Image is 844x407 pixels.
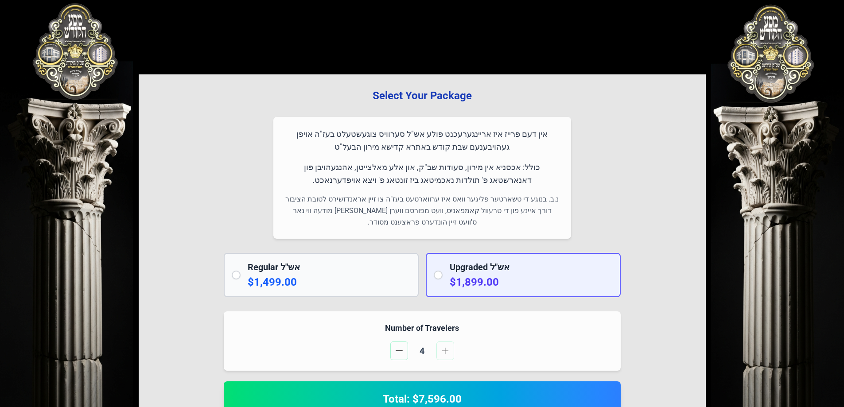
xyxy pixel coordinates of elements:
h2: Total: $7,596.00 [234,392,610,406]
h2: Regular אש"ל [248,261,411,273]
h4: Number of Travelers [234,322,610,334]
h2: Upgraded אש"ל [450,261,613,273]
p: כולל: אכסניא אין מירון, סעודות שב"ק, און אלע מאלצייטן, אהנגעהויבן פון דאנארשטאג פ' תולדות נאכמיטא... [284,161,560,187]
p: נ.ב. בנוגע די טשארטער פליגער וואס איז ערווארטעט בעז"ה צו זיין אראנדזשירט לטובת הציבור דורך איינע ... [284,194,560,228]
h3: Select Your Package [153,89,692,103]
span: 4 [412,345,433,357]
p: אין דעם פרייז איז אריינגערעכנט פולע אש"ל סערוויס צוגעשטעלט בעז"ה אויפן געהויבענעם שבת קודש באתרא ... [284,128,560,154]
p: $1,899.00 [450,275,613,289]
p: $1,499.00 [248,275,411,289]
